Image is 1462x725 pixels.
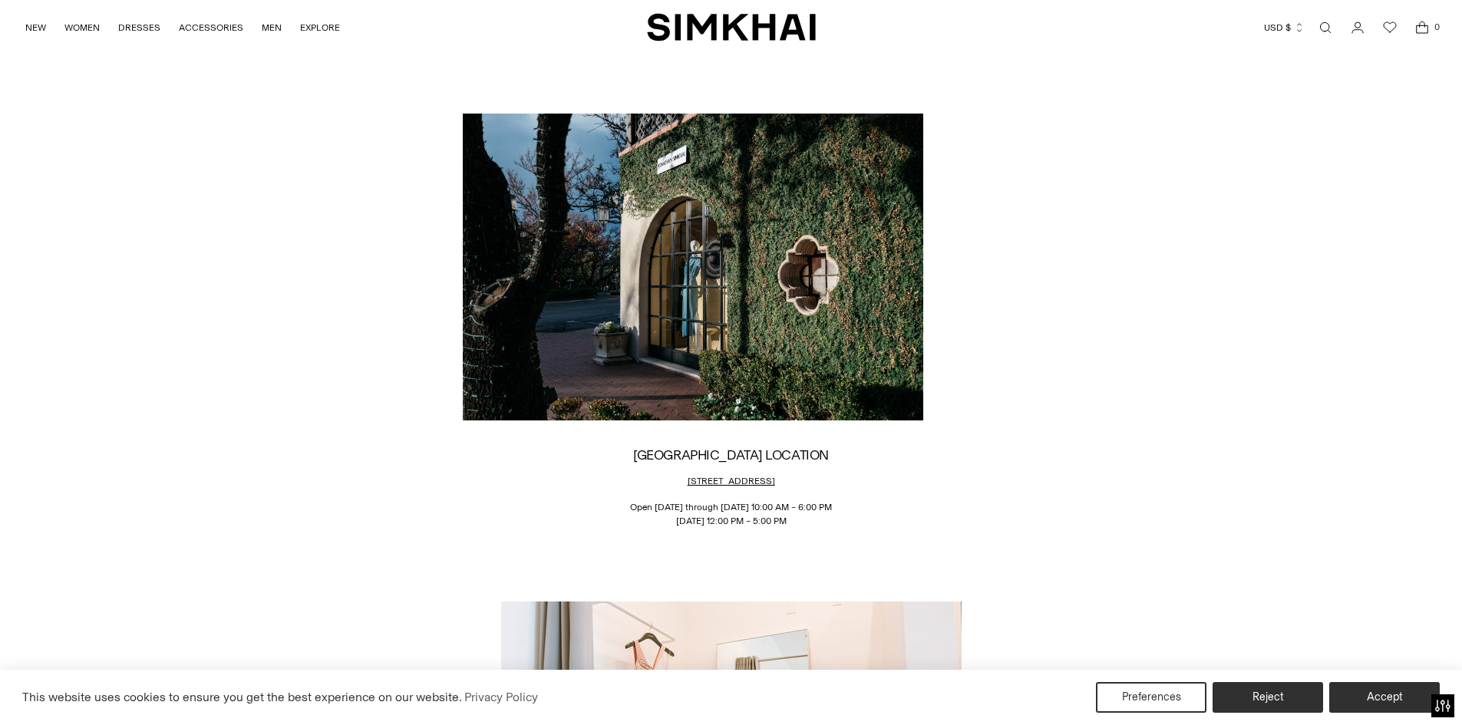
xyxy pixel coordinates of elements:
a: EXPLORE [300,11,340,44]
a: NEW [25,11,46,44]
a: Open cart modal [1407,12,1437,43]
a: [STREET_ADDRESS] [688,476,775,486]
span: This website uses cookies to ensure you get the best experience on our website. [22,690,462,704]
span: 0 [1430,20,1444,34]
button: Accept [1329,682,1440,713]
a: DRESSES [118,11,160,44]
p: Open [DATE] through [DATE] 10:00 AM – 6:00 PM [DATE] 12:00 PM – 5:00 PM [463,500,1000,528]
button: Reject [1213,682,1323,713]
a: Open search modal [1310,12,1341,43]
a: ACCESSORIES [179,11,243,44]
a: SIMKHAI [647,12,816,42]
h2: [GEOGRAPHIC_DATA] LOCATION [463,447,1000,462]
button: Preferences [1096,682,1206,713]
button: USD $ [1264,11,1305,44]
img: JONATHAN SIMKHAI DALLAS LOCATION [463,114,923,420]
a: Wishlist [1375,12,1405,43]
a: MEN [262,11,282,44]
a: WOMEN [64,11,100,44]
a: Privacy Policy (opens in a new tab) [462,686,540,709]
a: Go to the account page [1342,12,1373,43]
